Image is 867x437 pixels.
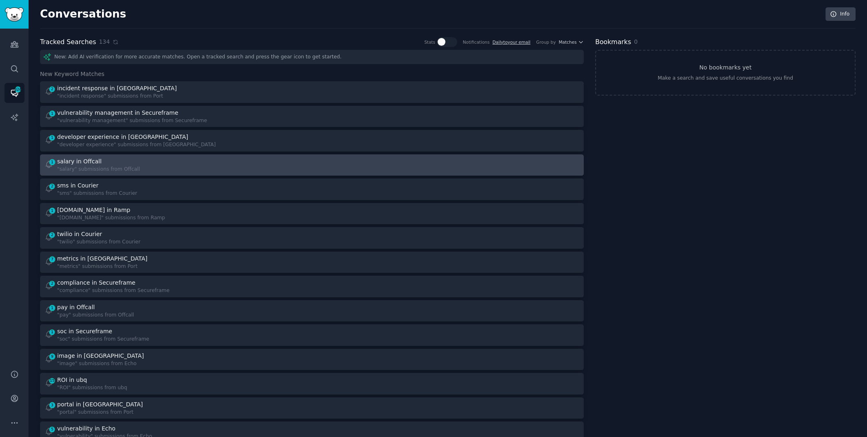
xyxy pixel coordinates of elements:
h2: Tracked Searches [40,37,96,47]
div: Stats [424,39,435,45]
span: 9 [49,354,56,359]
h2: Bookmarks [595,37,631,47]
span: 2 [49,281,56,286]
div: "vulnerability management" submissions from Secureframe [57,117,207,125]
span: 7 [49,256,56,262]
div: soc in Secureframe [57,327,112,336]
div: "pay" submissions from Offcall [57,312,134,319]
button: Matches [559,39,584,45]
span: 15 [49,378,56,383]
a: 1vulnerability management in Secureframe"vulnerability management" submissions from Secureframe [40,106,584,127]
div: portal in [GEOGRAPHIC_DATA] [57,400,143,409]
span: New Keyword Matches [40,70,104,78]
div: pay in Offcall [57,303,95,312]
span: 1 [49,135,56,140]
h2: Conversations [40,8,126,21]
div: image in [GEOGRAPHIC_DATA] [57,352,144,360]
span: 1 [49,208,56,214]
span: 5 [49,426,56,432]
span: 1 [49,111,56,116]
span: 1 [49,159,56,165]
div: developer experience in [GEOGRAPHIC_DATA] [57,133,188,141]
div: vulnerability in Echo [57,424,116,433]
span: 134 [99,38,110,46]
div: "salary" submissions from Offcall [57,166,140,173]
a: 1soc in Secureframe"soc" submissions from Secureframe [40,324,584,346]
a: 2sms in Courier"sms" submissions from Courier [40,178,584,200]
span: 324 [14,87,22,92]
div: Make a search and save useful conversations you find [658,75,793,82]
span: 3 [49,402,56,408]
div: "developer experience" submissions from [GEOGRAPHIC_DATA] [57,141,216,149]
div: incident response in [GEOGRAPHIC_DATA] [57,84,177,93]
div: twilio in Courier [57,230,102,239]
a: No bookmarks yetMake a search and save useful conversations you find [595,50,856,96]
div: "metrics" submissions from Port [57,263,149,270]
div: metrics in [GEOGRAPHIC_DATA] [57,254,147,263]
div: New: Add AI verification for more accurate matches. Open a tracked search and press the gear icon... [40,50,584,64]
a: 1salary in Offcall"salary" submissions from Offcall [40,154,584,176]
a: 15ROI in ubq"ROI" submissions from ubq [40,373,584,395]
div: "twilio" submissions from Courier [57,239,140,246]
div: "portal" submissions from Port [57,409,144,416]
a: 1[DOMAIN_NAME] in Ramp"[DOMAIN_NAME]" submissions from Ramp [40,203,584,225]
div: "ROI" submissions from ubq [57,384,127,392]
div: "incident response" submissions from Port [57,93,178,100]
a: 2compliance in Secureframe"compliance" submissions from Secureframe [40,276,584,297]
a: 3portal in [GEOGRAPHIC_DATA]"portal" submissions from Port [40,397,584,419]
a: 1pay in Offcall"pay" submissions from Offcall [40,300,584,322]
h3: No bookmarks yet [699,63,751,72]
a: 324 [4,83,24,103]
a: Dailytoyour email [492,40,530,45]
span: 2 [49,183,56,189]
span: 1 [49,305,56,311]
span: Matches [559,39,577,45]
div: salary in Offcall [57,157,102,166]
img: GummySearch logo [5,7,24,22]
div: sms in Courier [57,181,98,190]
div: "sms" submissions from Courier [57,190,137,197]
a: 9image in [GEOGRAPHIC_DATA]"image" submissions from Echo [40,349,584,370]
a: 1developer experience in [GEOGRAPHIC_DATA]"developer experience" submissions from [GEOGRAPHIC_DATA] [40,130,584,152]
a: 7metrics in [GEOGRAPHIC_DATA]"metrics" submissions from Port [40,252,584,273]
div: "compliance" submissions from Secureframe [57,287,169,294]
span: 2 [49,86,56,92]
div: ROI in ubq [57,376,87,384]
div: "[DOMAIN_NAME]" submissions from Ramp [57,214,165,222]
a: Info [825,7,856,21]
div: Notifications [463,39,490,45]
div: Group by [536,39,556,45]
div: vulnerability management in Secureframe [57,109,178,117]
span: 0 [634,38,638,45]
div: "image" submissions from Echo [57,360,145,368]
a: 2incident response in [GEOGRAPHIC_DATA]"incident response" submissions from Port [40,81,584,103]
span: 2 [49,232,56,238]
span: 1 [49,329,56,335]
div: "soc" submissions from Secureframe [57,336,149,343]
div: [DOMAIN_NAME] in Ramp [57,206,130,214]
div: compliance in Secureframe [57,279,136,287]
a: 2twilio in Courier"twilio" submissions from Courier [40,227,584,249]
